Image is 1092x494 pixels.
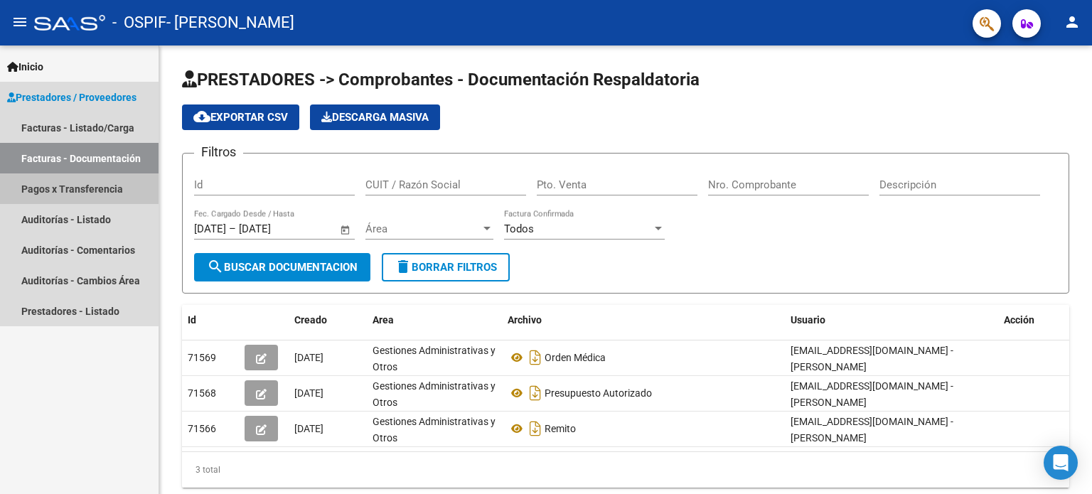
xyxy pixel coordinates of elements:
[791,345,953,372] span: [EMAIL_ADDRESS][DOMAIN_NAME] - [PERSON_NAME]
[193,108,210,125] mat-icon: cloud_download
[112,7,166,38] span: - OSPIF
[791,314,825,326] span: Usuario
[182,70,700,90] span: PRESTADORES -> Comprobantes - Documentación Respaldatoria
[194,222,226,235] input: Fecha inicio
[373,416,496,444] span: Gestiones Administrativas y Otros
[1064,14,1081,31] mat-icon: person
[545,423,576,434] span: Remito
[7,90,136,105] span: Prestadores / Proveedores
[395,258,412,275] mat-icon: delete
[998,305,1069,335] datatable-header-cell: Acción
[229,222,236,235] span: –
[188,352,216,363] span: 71569
[545,352,606,363] span: Orden Médica
[367,305,502,335] datatable-header-cell: Area
[1044,446,1078,480] div: Open Intercom Messenger
[182,305,239,335] datatable-header-cell: Id
[545,387,652,399] span: Presupuesto Autorizado
[294,423,323,434] span: [DATE]
[294,314,327,326] span: Creado
[188,314,196,326] span: Id
[310,104,440,130] app-download-masive: Descarga masiva de comprobantes (adjuntos)
[502,305,785,335] datatable-header-cell: Archivo
[188,423,216,434] span: 71566
[785,305,998,335] datatable-header-cell: Usuario
[373,345,496,372] span: Gestiones Administrativas y Otros
[526,417,545,440] i: Descargar documento
[321,111,429,124] span: Descarga Masiva
[289,305,367,335] datatable-header-cell: Creado
[239,222,308,235] input: Fecha fin
[526,346,545,369] i: Descargar documento
[791,416,953,444] span: [EMAIL_ADDRESS][DOMAIN_NAME] - [PERSON_NAME]
[310,104,440,130] button: Descarga Masiva
[207,258,224,275] mat-icon: search
[395,261,497,274] span: Borrar Filtros
[207,261,358,274] span: Buscar Documentacion
[11,14,28,31] mat-icon: menu
[294,352,323,363] span: [DATE]
[373,380,496,408] span: Gestiones Administrativas y Otros
[791,380,953,408] span: [EMAIL_ADDRESS][DOMAIN_NAME] - [PERSON_NAME]
[194,253,370,281] button: Buscar Documentacion
[526,382,545,404] i: Descargar documento
[7,59,43,75] span: Inicio
[182,104,299,130] button: Exportar CSV
[188,387,216,399] span: 71568
[294,387,323,399] span: [DATE]
[182,452,1069,488] div: 3 total
[338,222,354,238] button: Open calendar
[193,111,288,124] span: Exportar CSV
[194,142,243,162] h3: Filtros
[504,222,534,235] span: Todos
[382,253,510,281] button: Borrar Filtros
[1004,314,1034,326] span: Acción
[166,7,294,38] span: - [PERSON_NAME]
[508,314,542,326] span: Archivo
[373,314,394,326] span: Area
[365,222,481,235] span: Área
